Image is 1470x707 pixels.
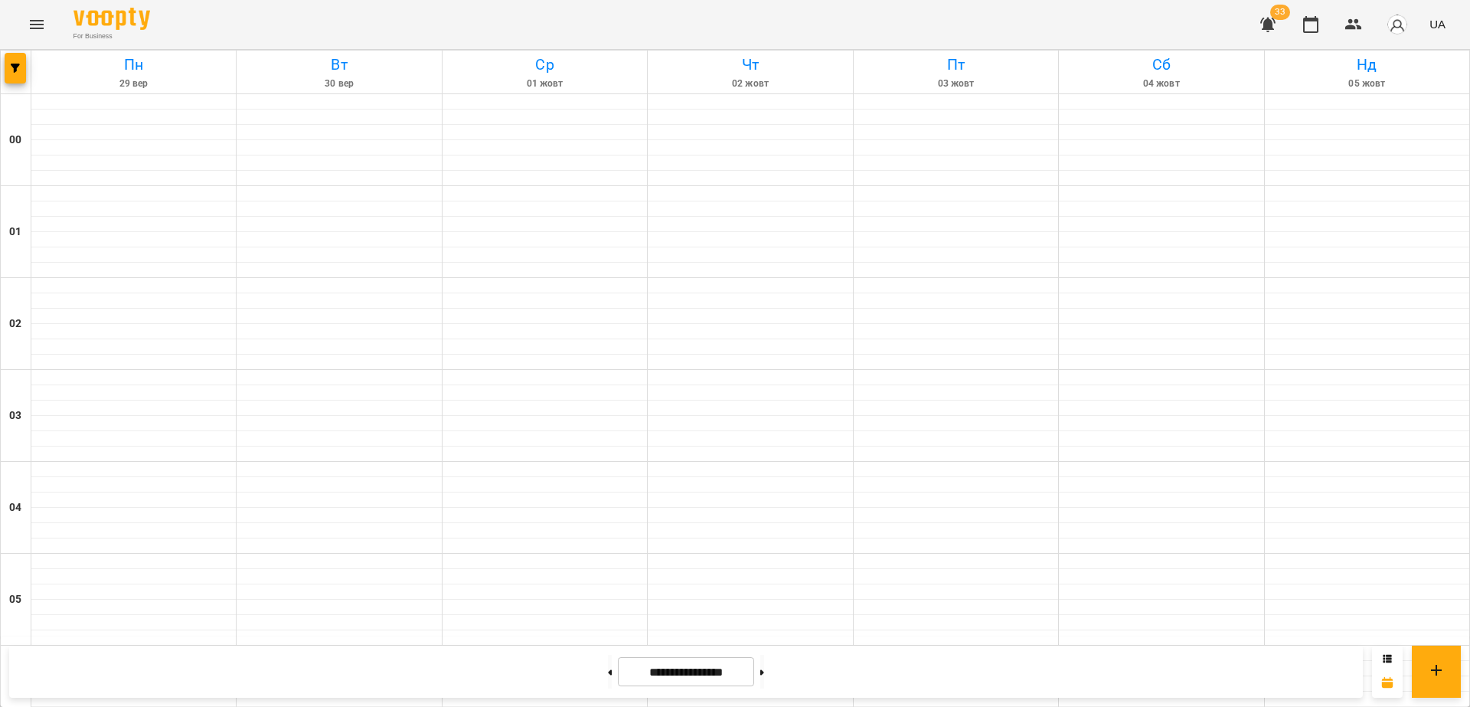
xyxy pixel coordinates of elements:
h6: 03 [9,408,21,424]
h6: 04 жовт [1061,77,1261,91]
h6: Ср [445,53,645,77]
h6: 01 жовт [445,77,645,91]
h6: 02 [9,316,21,332]
button: Menu [18,6,55,43]
h6: Чт [650,53,850,77]
span: For Business [73,31,150,41]
h6: 05 жовт [1267,77,1467,91]
button: UA [1423,10,1452,38]
h6: 30 вер [239,77,439,91]
h6: 02 жовт [650,77,850,91]
h6: Вт [239,53,439,77]
span: UA [1429,16,1445,32]
h6: 04 [9,499,21,516]
span: 33 [1270,5,1290,20]
h6: 03 жовт [856,77,1056,91]
h6: 29 вер [34,77,234,91]
img: Voopty Logo [73,8,150,30]
h6: 00 [9,132,21,149]
h6: 05 [9,591,21,608]
h6: 01 [9,224,21,241]
h6: Пн [34,53,234,77]
h6: Нд [1267,53,1467,77]
img: avatar_s.png [1387,14,1408,35]
h6: Сб [1061,53,1261,77]
h6: Пт [856,53,1056,77]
